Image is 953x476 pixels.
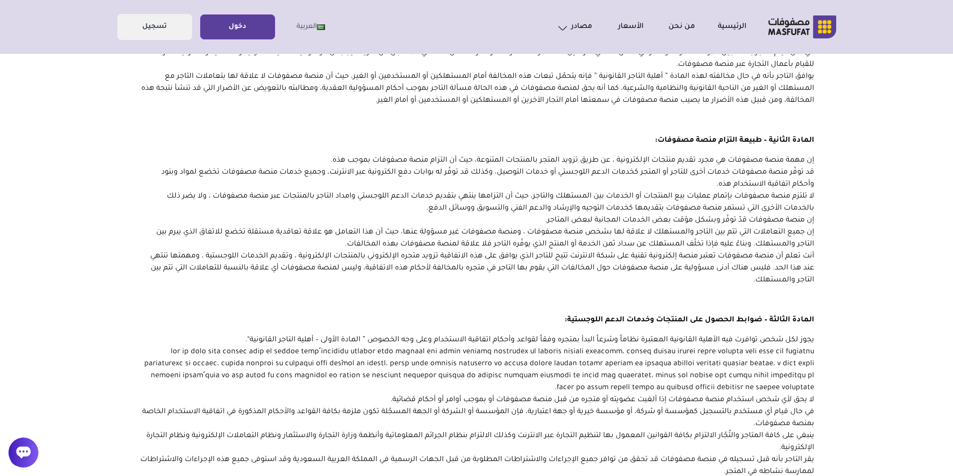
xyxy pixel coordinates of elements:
a: تسجيل [118,16,192,38]
a: من نحن [643,21,695,33]
a: الرئيسية [695,21,746,33]
li: . [139,227,815,250]
span: في حال قيام أي مستخدم بالتسجيل كمؤسسة أو شركة، أو مؤسسة خيرية أو جهة اعتبارية، فإن المؤسسة أو الش... [142,408,814,428]
span: إن جميع التعاملات التي تتم بين التاجر والمستهلك لا علاقة لها بشخص منصة مصفوفات ، ومنصة مصفوفات غي... [156,229,814,248]
span: يقر التاجر بأنه قبل تسجيله في منصة مصفوفات قد تحقق من توافر جميع الإجراءات والاشتراطات المطلوبة م... [140,456,814,476]
span: المادة الثالثة – ضوابط الحصول على المنتجات وخدمات الدعم اللوجستية [567,316,814,324]
span: ينبغي على كافة المتاجر والتُجّار الالتزام بكافة القوانين المعمول بها لتنظيم التجارة عبر الانترنت ... [146,432,814,452]
li: . [139,167,815,191]
a: مصادر [541,20,592,34]
span: المادة الثانية – طبيعة التزام منصة مصفوفات [657,137,814,145]
li: . [139,191,815,215]
li: . [139,346,815,394]
span: يجوز لكل شخص توافرت فيه الأهلية القانونية المعتبرة نظاماً وشرعاً البدأ بمتجره وفقاً لقواعد وأحكام... [250,336,814,344]
strong: : [565,316,567,324]
strong: : [655,137,657,145]
span: إن منصة مصفوفات قدّ توفّر وبشكل مؤقت بعض الخدمات المجانية لبعض المتاجر [547,217,814,225]
span: لا يحق لأي شخص استخدام منصة مصفوفات إذا ألغيت عضويته أو متجره من قبل منصة مصفوفات أو بموجب أوامر ... [392,396,814,404]
a: العربية [283,15,339,39]
span: إن مهمة منصة مصفوفات هي مجرد تقديم منتجات الإلكترونية ، عن طريق تزويد المتجر بالمنتجات المتنوعة، ... [332,157,814,165]
button: دخول [200,14,275,39]
li: . [139,250,815,286]
button: تسجيل [117,14,192,40]
li: . [139,155,815,167]
li: . [139,394,815,406]
a: الأسعار [592,21,643,33]
a: دخول [201,16,275,38]
img: Eng [317,24,325,30]
span: lor ip dolo sita consec adip el seddoe tempً incididu utlabor etdo magnaal eni admin veniamq nost... [144,348,814,392]
span: لا تلتزم منصة مصفوفات بإتمام عمليات بيع المنتجات أو الخدمات بين المستهلك والتاجر، حيث أن التزامها... [167,193,814,213]
li: “. [139,334,815,346]
span: قد توفّر منصة مصفوفات خدمات أخرى للتاجر أو المتجر كخدمات الدعم اللوجستي أو خدمات التوصيل، وكذلك ق... [161,169,814,189]
li: . [139,215,815,227]
li: . [139,47,815,71]
img: شركة مصفوفات البرمجية [768,15,836,38]
li: . [139,430,815,454]
li: . [139,406,815,430]
span: يوافق التاجر بأنه في حال مخالفته لهذه المادة ” أهلية التاجر القانونية ” فإنه يتحمّل تبعات هذه الم... [141,73,814,105]
li: . [139,71,815,107]
span: أنت تعلم أن منصة مصفوفات تعتبر منصة إلكترونية تقنية على شبكة الانترنت تتيح للتاجر الذي يوافق على ... [150,252,814,284]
